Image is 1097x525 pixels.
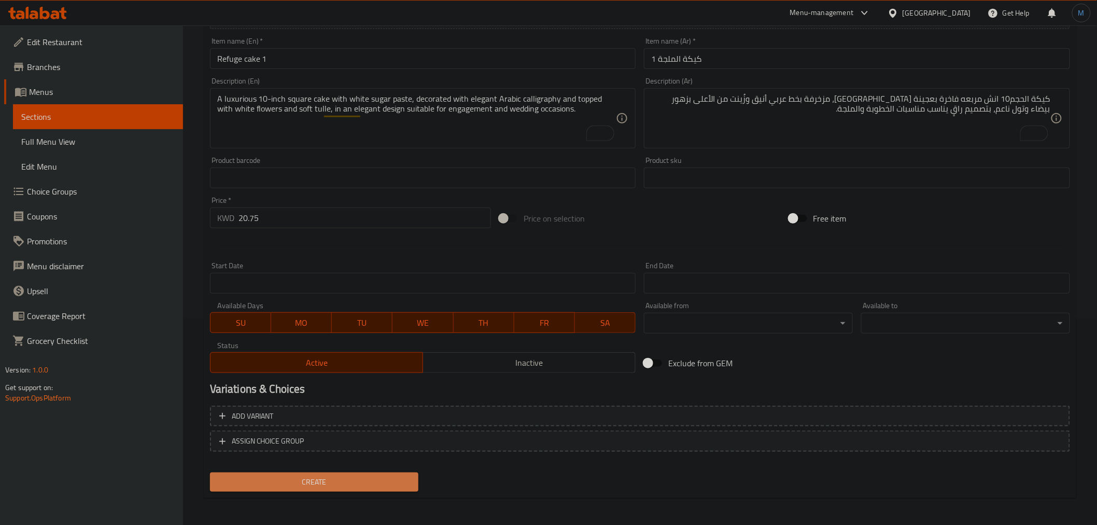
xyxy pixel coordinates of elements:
a: Upsell [4,279,183,303]
a: Sections [13,104,183,129]
span: Version: [5,363,31,377]
span: MO [275,315,328,330]
input: Please enter price [238,208,491,228]
button: ASSIGN CHOICE GROUP [210,431,1070,452]
button: Create [210,473,419,492]
div: ​ [861,313,1070,334]
span: Create [218,476,411,489]
button: SU [210,312,271,333]
a: Coverage Report [4,303,183,328]
span: TH [458,315,510,330]
button: FR [514,312,575,333]
span: WE [397,315,449,330]
button: Active [210,352,423,373]
span: Menu disclaimer [27,260,175,272]
span: Active [215,355,419,370]
textarea: To enrich screen reader interactions, please activate Accessibility in Grammarly extension settings [217,94,616,143]
button: Add variant [210,406,1070,427]
a: Coupons [4,204,183,229]
span: FR [518,315,571,330]
input: Please enter product sku [644,168,1070,188]
a: Edit Restaurant [4,30,183,54]
button: Inactive [423,352,636,373]
span: TU [336,315,388,330]
a: Edit Menu [13,154,183,179]
input: Enter name En [210,48,636,69]
span: Inactive [427,355,631,370]
span: Branches [27,61,175,73]
span: SA [579,315,631,330]
span: Full Menu View [21,135,175,148]
div: Menu-management [790,7,854,19]
span: Free item [813,212,847,225]
div: ​ [644,313,853,334]
span: Edit Menu [21,160,175,173]
span: Get support on: [5,381,53,394]
button: TH [454,312,514,333]
span: Price on selection [524,212,585,225]
span: Sections [21,110,175,123]
span: ASSIGN CHOICE GROUP [232,435,304,448]
a: Grocery Checklist [4,328,183,353]
span: Upsell [27,285,175,297]
span: M [1078,7,1085,19]
span: Choice Groups [27,185,175,198]
a: Choice Groups [4,179,183,204]
span: Grocery Checklist [27,335,175,347]
a: Promotions [4,229,183,254]
span: Menus [29,86,175,98]
span: Promotions [27,235,175,247]
input: Enter name Ar [644,48,1070,69]
h2: Variations & Choices [210,381,1070,397]
a: Support.OpsPlatform [5,391,71,405]
a: Branches [4,54,183,79]
p: KWD [217,212,234,224]
input: Please enter product barcode [210,168,636,188]
button: TU [332,312,392,333]
button: WE [392,312,453,333]
button: SA [575,312,636,333]
span: SU [215,315,267,330]
a: Full Menu View [13,129,183,154]
a: Menu disclaimer [4,254,183,279]
span: Exclude from GEM [668,357,733,369]
button: MO [271,312,332,333]
textarea: To enrich screen reader interactions, please activate Accessibility in Grammarly extension settings [651,94,1050,143]
span: Edit Restaurant [27,36,175,48]
div: [GEOGRAPHIC_DATA] [903,7,971,19]
a: Menus [4,79,183,104]
span: Coupons [27,210,175,223]
span: Coverage Report [27,310,175,322]
span: Add variant [232,410,274,423]
span: 1.0.0 [32,363,48,377]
